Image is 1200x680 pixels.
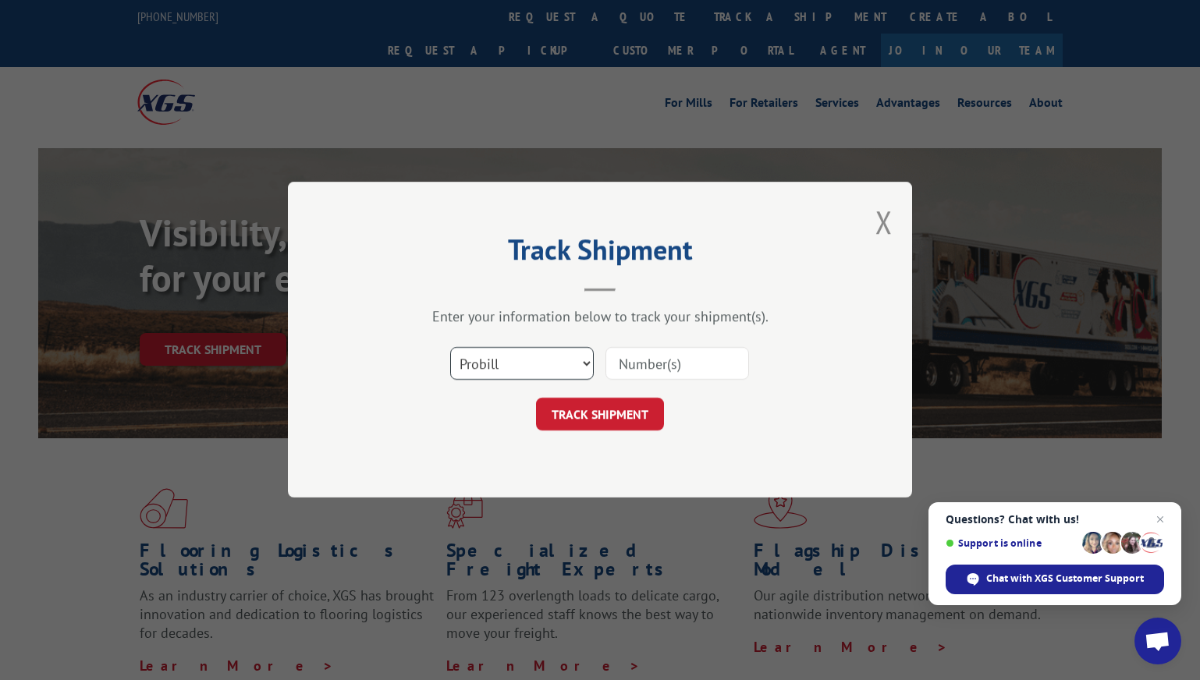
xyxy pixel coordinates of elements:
button: Close modal [875,201,893,243]
span: Support is online [946,537,1077,549]
button: TRACK SHIPMENT [536,398,664,431]
input: Number(s) [605,348,749,381]
span: Chat with XGS Customer Support [986,572,1144,586]
span: Questions? Chat with us! [946,513,1164,526]
div: Chat with XGS Customer Support [946,565,1164,594]
h2: Track Shipment [366,239,834,268]
span: Close chat [1151,510,1170,529]
div: Enter your information below to track your shipment(s). [366,308,834,326]
div: Open chat [1134,618,1181,664]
